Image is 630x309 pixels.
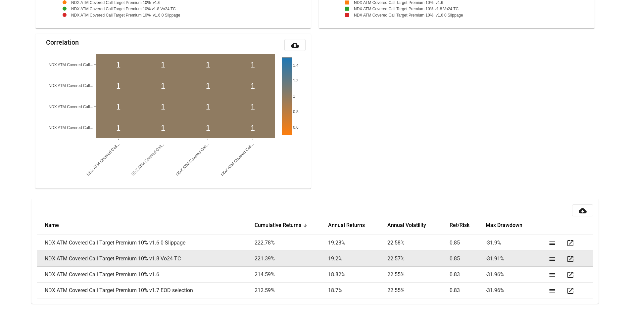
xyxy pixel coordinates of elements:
td: 0.83 [450,267,486,283]
button: Change sorting for Efficient_Frontier [450,222,469,229]
td: 22.55 % [387,267,450,283]
button: Change sorting for Cum_Returns_Final [255,222,301,229]
td: 18.82 % [328,267,388,283]
mat-icon: open_in_new [566,287,574,295]
td: 214.59 % [255,267,328,283]
td: NDX ATM Covered Call Target Premium 10% v1.6 0 Slippage [37,235,255,251]
td: NDX ATM Covered Call Target Premium 10% v1.7 EOD selection [37,283,255,298]
td: NDX ATM Covered Call Target Premium 10% v1.6 [37,267,255,283]
td: NDX ATM Covered Call Target Premium 10% v1.8 Vo24 TC [37,251,255,267]
td: 18.7 % [328,283,388,298]
td: 0.85 [450,235,486,251]
mat-icon: open_in_new [566,271,574,279]
td: 19.2 % [328,251,388,267]
button: Change sorting for strategy_name [45,222,59,229]
mat-icon: open_in_new [566,255,574,263]
td: -31.96 % [486,283,545,298]
td: 222.78 % [255,235,328,251]
td: 212.59 % [255,283,328,298]
td: 22.55 % [387,283,450,298]
button: Change sorting for Max_Drawdown [486,222,522,229]
td: 221.39 % [255,251,328,267]
mat-icon: list [548,287,556,295]
button: Change sorting for Annual_Volatility [387,222,426,229]
mat-card-title: Correlation [46,39,79,46]
mat-icon: list [548,271,556,279]
td: 0.83 [450,283,486,298]
mat-icon: list [548,255,556,263]
td: -31.91 % [486,251,545,267]
td: 0.85 [450,251,486,267]
td: 22.58 % [387,235,450,251]
mat-icon: open_in_new [566,239,574,247]
mat-icon: cloud_download [579,207,587,215]
td: -31.9 % [486,235,545,251]
mat-icon: list [548,239,556,247]
button: Change sorting for Annual_Returns [328,222,365,229]
td: -31.96 % [486,267,545,283]
td: 19.28 % [328,235,388,251]
td: 22.57 % [387,251,450,267]
mat-icon: cloud_download [291,41,299,49]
